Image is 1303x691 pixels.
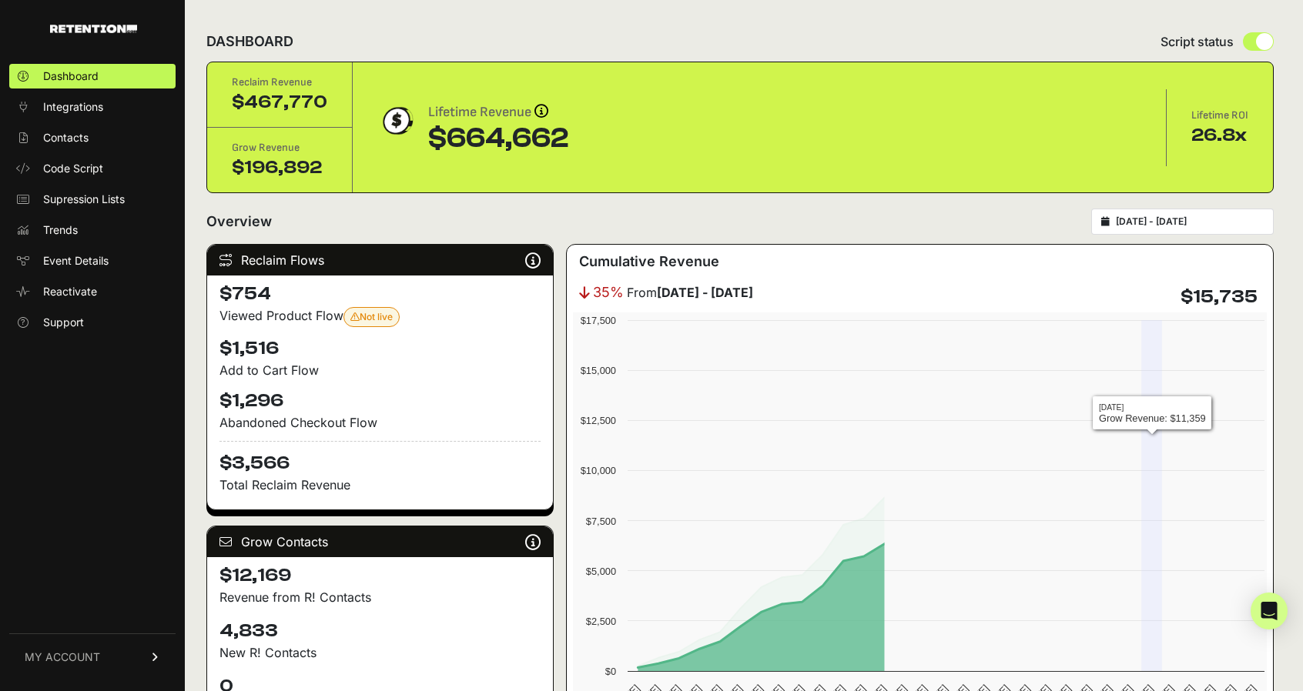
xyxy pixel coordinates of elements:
[43,222,78,238] span: Trends
[232,155,327,180] div: $196,892
[219,413,541,432] div: Abandoned Checkout Flow
[9,249,176,273] a: Event Details
[219,588,541,606] p: Revenue from R! Contacts
[1181,285,1258,309] h4: $15,735
[219,361,541,379] div: Add to Cart Flow
[232,90,327,115] div: $467,770
[1191,123,1248,148] div: 26.8x
[219,389,541,413] h4: $1,296
[627,283,753,302] span: From
[9,156,176,181] a: Code Script
[428,102,568,123] div: Lifetime Revenue
[581,465,616,476] text: $10,000
[657,285,753,300] strong: [DATE] - [DATE]
[586,616,616,627] text: $2,500
[206,31,293,52] h2: DASHBOARD
[579,251,719,272] h3: Cumulative Revenue
[9,187,176,212] a: Supression Lists
[605,666,616,677] text: $0
[9,279,176,304] a: Reactivate
[43,192,125,207] span: Supression Lists
[43,99,103,115] span: Integrations
[43,284,97,299] span: Reactivate
[219,619,541,643] h4: 4,833
[428,123,568,154] div: $664,662
[9,64,176,88] a: Dashboard
[25,649,100,665] span: MY ACCOUNT
[219,563,541,588] h4: $12,169
[207,526,553,557] div: Grow Contacts
[350,311,393,322] span: Not live
[9,125,176,150] a: Contacts
[43,315,84,330] span: Support
[581,365,616,376] text: $15,000
[50,25,137,33] img: Retention.com
[232,75,327,90] div: Reclaim Revenue
[9,95,176,119] a: Integrations
[593,282,624,303] span: 35%
[219,476,541,494] p: Total Reclaim Revenue
[219,282,541,306] h4: $754
[232,140,327,155] div: Grow Revenue
[206,211,272,232] h2: Overview
[581,415,616,426] text: $12,500
[43,130,89,145] span: Contacts
[43,253,109,269] span: Event Details
[586,516,616,527] text: $7,500
[219,306,541,327] div: Viewed Product Flow
[207,245,553,275] div: Reclaim Flows
[9,218,176,242] a: Trends
[43,161,103,176] span: Code Script
[219,336,541,361] h4: $1,516
[219,441,541,476] h4: $3,566
[9,633,176,680] a: MY ACCOUNT
[377,102,416,140] img: dollar-coin-05c43ed7efb7bc0c12610022525b4bbbb207c7efeef5aecc26f025e68dcafac9.png
[581,315,616,326] text: $17,500
[9,310,176,335] a: Support
[43,68,99,84] span: Dashboard
[1161,32,1234,51] span: Script status
[586,566,616,577] text: $5,000
[219,643,541,662] p: New R! Contacts
[1191,108,1248,123] div: Lifetime ROI
[1251,593,1288,629] div: Open Intercom Messenger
